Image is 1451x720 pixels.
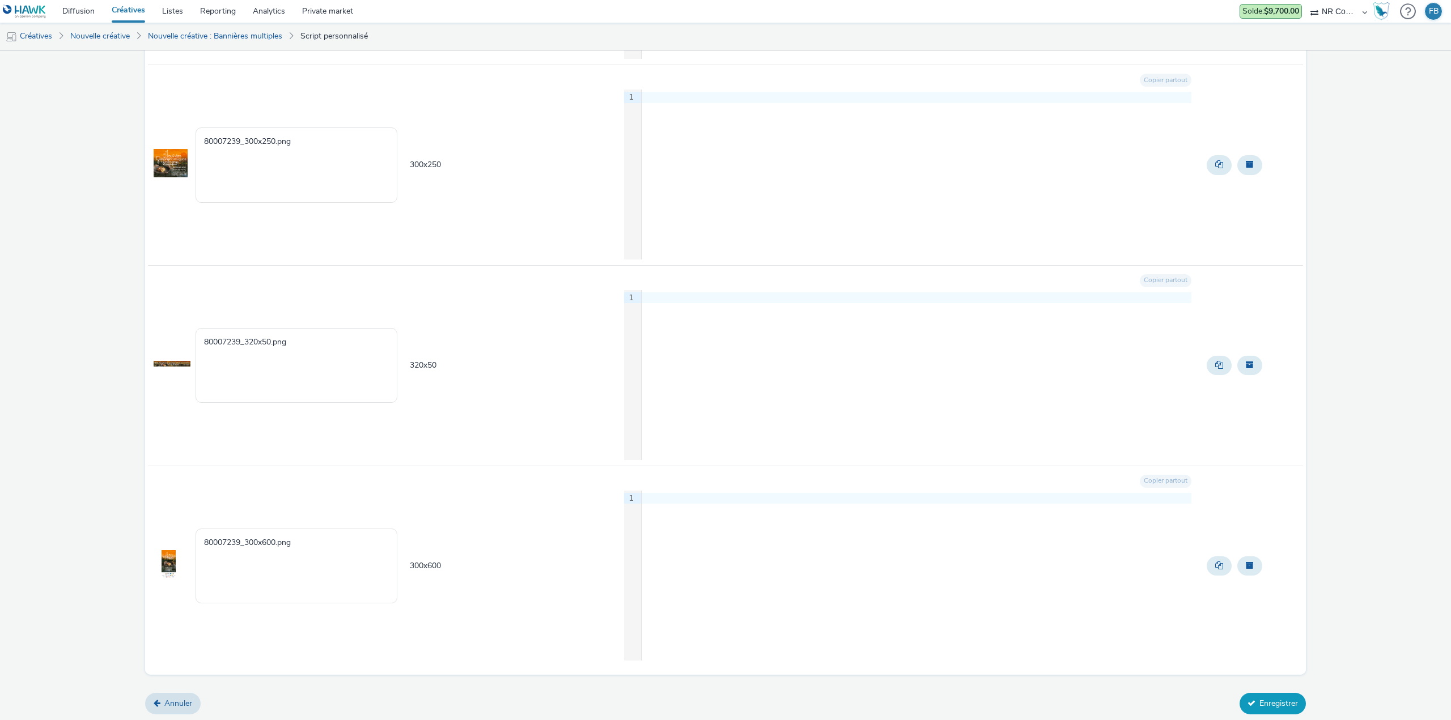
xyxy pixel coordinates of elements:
[1140,74,1191,87] button: Copier partout
[196,529,397,603] textarea: 80007239_300x600.png
[1234,553,1265,578] div: Archiver
[295,23,374,50] a: Script personnalisé
[1429,3,1439,20] div: FB
[1234,152,1265,177] div: Archiver
[154,350,190,378] img: Preview
[1234,353,1265,378] div: Archiver
[6,31,17,42] img: mobile
[65,23,135,50] a: Nouvelle créative
[196,127,397,202] textarea: 80007239_300x250.png
[162,550,176,578] img: Preview
[196,328,397,403] textarea: 80007239_320x50.png
[1204,353,1234,378] div: Dupliquer
[410,360,436,370] span: 320 x 50
[1204,152,1234,177] div: Dupliquer
[1240,4,1302,19] div: Les dépenses d'aujourd'hui ne sont pas encore prises en compte dans le solde
[410,560,441,571] span: 300 x 600
[3,5,46,19] img: undefined Logo
[1240,693,1306,714] button: Enregistrer
[624,493,635,504] div: 1
[1140,475,1191,488] button: Copier partout
[624,292,635,304] div: 1
[142,23,288,50] a: Nouvelle créative : Bannières multiples
[1373,2,1394,20] a: Hawk Academy
[410,159,441,170] span: 300 x 250
[624,92,635,103] div: 1
[154,149,188,177] img: Preview
[1373,2,1390,20] img: Hawk Academy
[1140,274,1191,287] button: Copier partout
[1264,6,1299,16] strong: $9,700.00
[1242,6,1299,16] span: Solde :
[145,693,201,714] a: Annuler
[1204,553,1234,578] div: Dupliquer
